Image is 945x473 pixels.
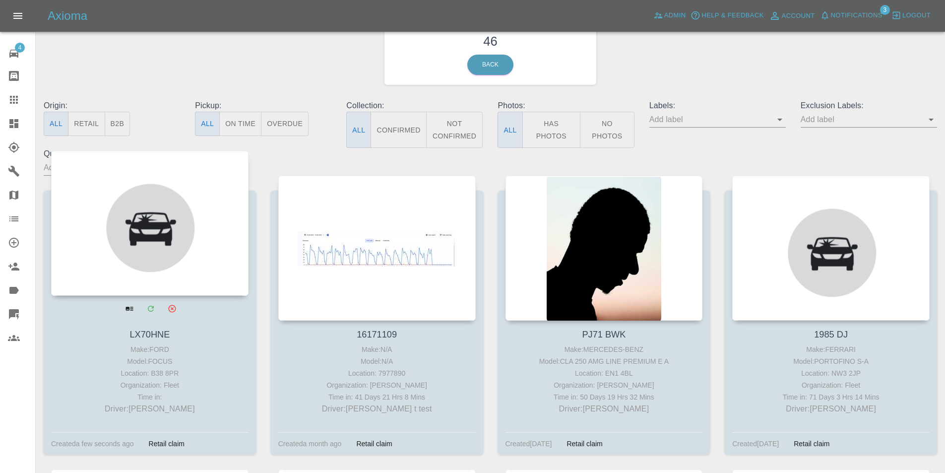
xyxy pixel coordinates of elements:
span: Notifications [831,10,882,21]
p: Origin: [44,100,180,112]
div: Organization: [PERSON_NAME] [281,379,473,391]
button: Not Confirmed [426,112,483,148]
div: Retail claim [786,438,837,450]
div: Model: CLA 250 AMG LINE PREMIUM E A [508,355,700,367]
span: Help & Feedback [701,10,763,21]
button: All [195,112,220,136]
button: Notifications [818,8,885,23]
div: Time in: 41 Days 21 Hrs 8 Mins [281,391,473,403]
a: Admin [651,8,689,23]
button: Confirmed [371,112,426,148]
div: Time in: 50 Days 19 Hrs 32 Mins [508,391,700,403]
div: Location: EN1 4BL [508,367,700,379]
div: Location: 7977890 [281,367,473,379]
p: Driver: [PERSON_NAME] [508,403,700,415]
div: Make: MERCEDES-BENZ [508,343,700,355]
button: Archive [162,298,182,319]
span: Logout [902,10,931,21]
div: Location: NW3 2JP [735,367,927,379]
div: Make: FERRARI [735,343,927,355]
p: Driver: [PERSON_NAME] [735,403,927,415]
div: Retail claim [349,438,399,450]
button: Open drawer [6,4,30,28]
button: Logout [889,8,933,23]
button: On Time [219,112,261,136]
p: Pickup: [195,100,331,112]
div: Time in: 71 Days 3 Hrs 14 Mins [735,391,927,403]
h3: 46 [392,32,589,51]
div: Model: FOCUS [54,355,246,367]
div: Model: N/A [281,355,473,367]
p: Collection: [346,100,483,112]
button: No Photos [580,112,634,148]
p: Driver: [PERSON_NAME] t test [281,403,473,415]
a: Account [766,8,818,24]
p: Photos: [498,100,634,112]
div: Created [DATE] [732,438,779,450]
div: Organization: Fleet [735,379,927,391]
div: Created a few seconds ago [51,438,134,450]
div: Organization: Fleet [54,379,246,391]
div: Created [DATE] [505,438,552,450]
p: Exclusion Labels: [801,100,937,112]
a: 1985 DJ [814,330,848,339]
a: Modify [140,298,161,319]
a: 16171109 [357,330,397,339]
div: Model: PORTOFINO S-A [735,355,927,367]
p: Driver: [PERSON_NAME] [54,403,246,415]
button: B2B [105,112,130,136]
button: All [498,112,522,148]
div: Make: N/A [281,343,473,355]
a: PJ71 BWK [582,330,626,339]
span: Admin [664,10,686,21]
span: 4 [15,43,25,53]
a: View [119,298,139,319]
span: 3 [880,5,890,15]
div: Time in: [54,391,246,403]
div: Organization: [PERSON_NAME] [508,379,700,391]
input: Add label [649,112,771,127]
a: Back [467,55,513,75]
button: Open [924,113,938,127]
div: Make: FORD [54,343,246,355]
p: Labels: [649,100,786,112]
button: Retail [68,112,105,136]
h5: Axioma [48,8,87,24]
button: All [346,112,371,148]
input: Add quoter [44,160,165,175]
button: Overdue [261,112,309,136]
a: LX70HNE [129,330,170,339]
button: Has Photos [522,112,581,148]
div: Created a month ago [278,438,342,450]
div: Retail claim [559,438,610,450]
button: Help & Feedback [688,8,766,23]
div: Location: B38 8PR [54,367,246,379]
button: All [44,112,68,136]
input: Add label [801,112,922,127]
span: Account [782,10,815,22]
p: Quoters: [44,148,180,160]
div: Retail claim [141,438,192,450]
button: Open [773,113,787,127]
